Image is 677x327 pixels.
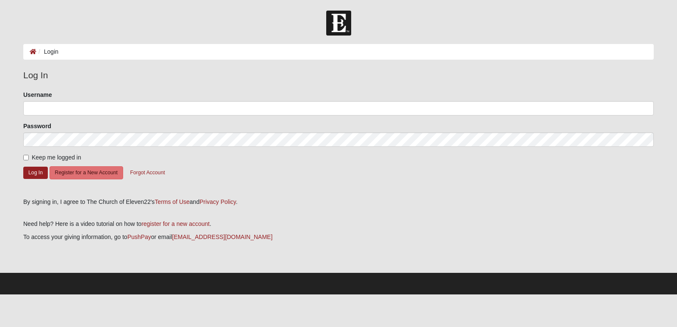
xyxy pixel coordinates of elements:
a: Terms of Use [155,198,190,205]
img: Church of Eleven22 Logo [326,11,351,36]
button: Register for a New Account [50,166,123,179]
a: PushPay [127,234,151,240]
input: Keep me logged in [23,155,29,160]
div: By signing in, I agree to The Church of Eleven22's and . [23,198,654,206]
label: Password [23,122,51,130]
legend: Log In [23,69,654,82]
a: Privacy Policy [199,198,236,205]
button: Forgot Account [125,166,171,179]
p: Need help? Here is a video tutorial on how to . [23,220,654,228]
button: Log In [23,167,48,179]
a: [EMAIL_ADDRESS][DOMAIN_NAME] [172,234,272,240]
label: Username [23,91,52,99]
li: Login [36,47,58,56]
a: register for a new account [141,220,209,227]
p: To access your giving information, go to or email [23,233,654,242]
span: Keep me logged in [32,154,81,161]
